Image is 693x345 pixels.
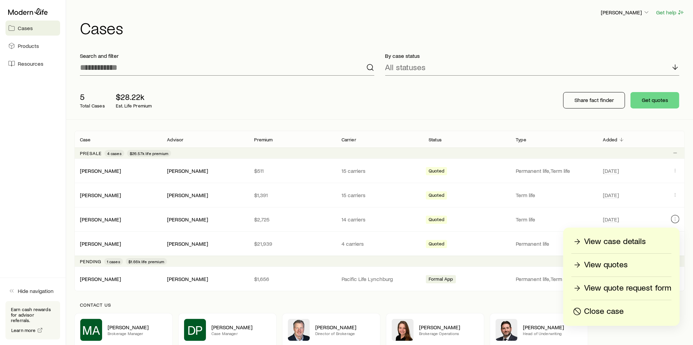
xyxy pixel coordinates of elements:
[429,217,444,224] span: Quoted
[571,282,671,294] a: View quote request form
[254,216,331,223] p: $2,725
[603,137,618,142] p: Added
[74,131,685,291] div: Client cases
[18,42,39,49] span: Products
[254,137,273,142] p: Premium
[571,306,671,318] button: Close case
[254,167,331,174] p: $511
[584,306,624,317] p: Close case
[584,283,671,294] p: View quote request form
[130,151,168,156] span: $26.57k life premium
[601,9,650,16] p: [PERSON_NAME]
[342,240,418,247] p: 4 carriers
[516,276,592,282] p: Permanent life, Term life
[584,236,646,247] p: View case details
[429,276,453,283] span: Formal App
[108,331,167,336] p: Brokerage Manager
[571,259,671,271] a: View quotes
[523,331,582,336] p: Head of Underwriting
[18,25,33,31] span: Cases
[80,103,105,108] p: Total Cases
[342,216,418,223] p: 14 carriers
[107,151,122,156] span: 4 cases
[107,259,120,264] span: 1 cases
[429,168,444,175] span: Quoted
[563,92,625,108] button: Share fact finder
[80,167,121,174] a: [PERSON_NAME]
[211,331,271,336] p: Case Manager
[342,167,418,174] p: 15 carriers
[288,319,310,341] img: Trey Wall
[80,151,102,156] p: Presale
[429,137,442,142] p: Status
[128,259,164,264] span: $1.66k life premium
[516,137,526,142] p: Type
[254,192,331,199] p: $1,391
[385,62,426,72] p: All statuses
[5,301,60,340] div: Earn cash rewards for advisor referrals.Learn more
[516,192,592,199] p: Term life
[80,240,121,247] div: [PERSON_NAME]
[254,240,331,247] p: $21,939
[80,20,685,36] h1: Cases
[116,103,152,108] p: Est. Life Premium
[342,137,356,142] p: Carrier
[523,324,582,331] p: [PERSON_NAME]
[80,137,91,142] p: Case
[80,302,679,308] p: Contact us
[603,216,619,223] span: [DATE]
[5,38,60,53] a: Products
[167,240,208,247] div: [PERSON_NAME]
[5,283,60,298] button: Hide navigation
[315,324,375,331] p: [PERSON_NAME]
[11,328,36,333] span: Learn more
[211,324,271,331] p: [PERSON_NAME]
[584,259,628,270] p: View quotes
[419,331,479,336] p: Brokerage Operations
[571,236,671,248] a: View case details
[80,259,101,264] p: Pending
[603,167,619,174] span: [DATE]
[167,137,183,142] p: Advisor
[630,92,679,108] button: Get quotes
[108,324,167,331] p: [PERSON_NAME]
[80,192,121,199] div: [PERSON_NAME]
[167,167,208,175] div: [PERSON_NAME]
[392,319,414,341] img: Ellen Wall
[188,323,203,337] span: DP
[80,240,121,247] a: [PERSON_NAME]
[80,192,121,198] a: [PERSON_NAME]
[419,324,479,331] p: [PERSON_NAME]
[80,92,105,102] p: 5
[574,97,614,103] p: Share fact finder
[167,192,208,199] div: [PERSON_NAME]
[315,331,375,336] p: Director of Brokerage
[600,9,650,17] button: [PERSON_NAME]
[516,216,592,223] p: Term life
[80,216,121,223] div: [PERSON_NAME]
[18,60,43,67] span: Resources
[18,287,54,294] span: Hide navigation
[80,216,121,222] a: [PERSON_NAME]
[80,276,121,282] a: [PERSON_NAME]
[496,319,517,341] img: Bryan Simmons
[429,192,444,200] span: Quoted
[656,9,685,16] button: Get help
[5,56,60,71] a: Resources
[11,307,55,323] p: Earn cash rewards for advisor referrals.
[342,192,418,199] p: 15 carriers
[82,323,100,337] span: MA
[516,167,592,174] p: Permanent life, Term life
[516,240,592,247] p: Permanent life
[385,52,680,59] p: By case status
[342,276,418,282] p: Pacific Life Lynchburg
[167,216,208,223] div: [PERSON_NAME]
[254,276,331,282] p: $1,656
[603,192,619,199] span: [DATE]
[80,52,374,59] p: Search and filter
[429,241,444,248] span: Quoted
[116,92,152,102] p: $28.22k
